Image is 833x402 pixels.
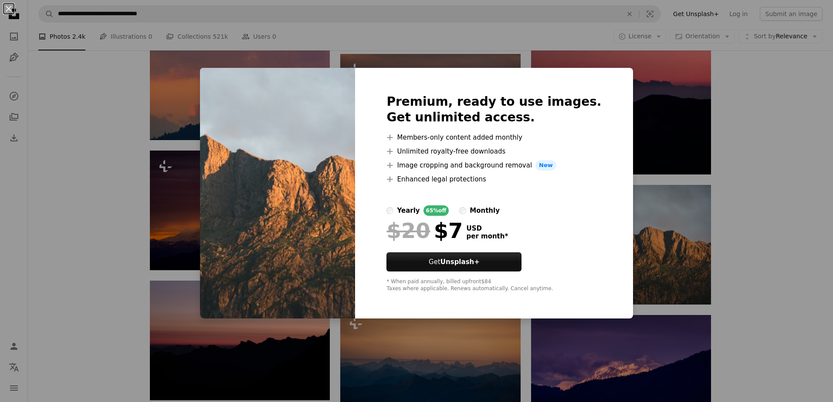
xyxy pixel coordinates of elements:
[386,94,601,125] h2: Premium, ready to use images. Get unlimited access.
[386,174,601,184] li: Enhanced legal protections
[535,160,556,171] span: New
[386,278,601,292] div: * When paid annually, billed upfront $84 Taxes where applicable. Renews automatically. Cancel any...
[386,132,601,143] li: Members-only content added monthly
[440,258,480,266] strong: Unsplash+
[470,205,500,216] div: monthly
[423,205,449,216] div: 65% off
[386,207,393,214] input: yearly65%off
[200,68,355,318] img: premium_photo-1675717302240-2f1ab23d9511
[386,252,521,271] button: GetUnsplash+
[459,207,466,214] input: monthly
[466,224,508,232] span: USD
[466,232,508,240] span: per month *
[386,160,601,171] li: Image cropping and background removal
[386,219,430,242] span: $20
[386,146,601,157] li: Unlimited royalty-free downloads
[397,205,420,216] div: yearly
[386,219,463,242] div: $7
